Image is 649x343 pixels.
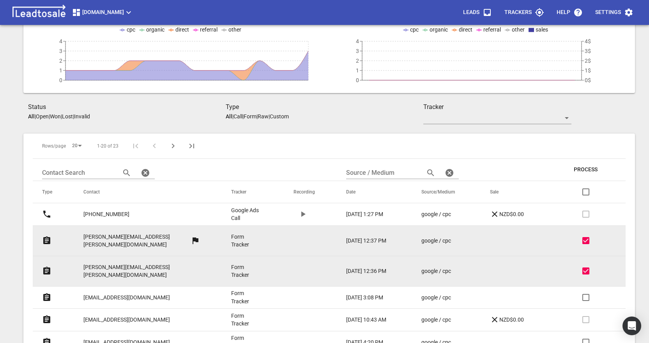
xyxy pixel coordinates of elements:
span: | [73,113,74,120]
span: | [232,113,233,120]
p: Google Ads Call [231,206,262,222]
th: Date [337,181,412,203]
span: Rows/page [42,143,66,150]
h3: Type [226,102,423,112]
a: [DATE] 10:43 AM [346,316,390,324]
a: [DATE] 3:08 PM [346,294,390,302]
span: | [269,113,270,120]
svg: Form [42,293,51,302]
a: [PERSON_NAME][EMAIL_ADDRESS][PERSON_NAME][DOMAIN_NAME] [83,258,200,285]
a: [PHONE_NUMBER] [83,205,129,224]
p: Settings [595,9,621,16]
span: | [49,113,50,120]
span: Process [574,166,598,174]
div: 20 [69,141,85,151]
p: [DATE] 12:36 PM [346,267,386,275]
span: organic [430,26,448,33]
span: 1-20 of 23 [97,143,118,150]
span: other [228,26,241,33]
p: Open [36,113,49,120]
a: [DATE] 1:27 PM [346,210,390,218]
tspan: 3 [356,48,359,54]
a: Form Tracker [231,289,262,305]
th: Type [33,181,74,203]
a: google / cpc [421,294,459,302]
p: Lost [62,113,73,120]
svg: Form [42,266,51,276]
a: Form Tracker [231,263,262,279]
tspan: 2 [59,58,62,64]
tspan: 3 [59,48,62,54]
span: | [256,113,258,120]
th: Recording [284,181,337,203]
tspan: 1 [59,67,62,74]
span: referral [483,26,501,33]
tspan: 2 [356,58,359,64]
svg: Call [42,209,51,219]
th: Tracker [222,181,284,203]
p: google / cpc [421,210,451,218]
p: Help [557,9,570,16]
p: NZD$0.00 [490,209,524,219]
th: Sale [481,181,558,203]
h3: Status [28,102,226,112]
a: Form Tracker [231,312,262,328]
a: google / cpc [421,237,459,245]
tspan: 0 [59,77,62,83]
img: logo [9,5,69,20]
tspan: 1 [356,67,359,74]
th: Source/Medium [412,181,481,203]
svg: Form [42,236,51,245]
span: sales [536,26,548,33]
p: [EMAIL_ADDRESS][DOMAIN_NAME] [83,316,170,324]
tspan: 0$ [585,77,591,83]
p: [PERSON_NAME][EMAIL_ADDRESS][PERSON_NAME][DOMAIN_NAME] [83,263,200,279]
p: google / cpc [421,237,451,245]
p: google / cpc [421,294,451,302]
a: google / cpc [421,316,459,324]
a: google / cpc [421,210,459,218]
span: referral [200,26,218,33]
p: Raw [258,113,269,120]
p: [PHONE_NUMBER] [83,210,129,218]
span: organic [146,26,164,33]
tspan: 4$ [585,38,591,44]
a: NZD$0.00 [490,209,536,219]
span: | [242,113,244,120]
span: cpc [410,26,419,33]
p: [DATE] 12:37 PM [346,237,386,245]
p: Call [233,113,242,120]
a: google / cpc [421,267,459,275]
tspan: 1$ [585,67,591,74]
tspan: 0 [356,77,359,83]
p: google / cpc [421,316,451,324]
button: Next Page [164,137,182,155]
tspan: 4 [59,38,62,44]
button: Process [568,163,604,177]
p: NZD$0.00 [490,315,524,324]
a: Form Tracker [231,233,262,249]
a: [DATE] 12:37 PM [346,237,390,245]
p: [EMAIL_ADDRESS][DOMAIN_NAME] [83,294,170,302]
p: [DATE] 10:43 AM [346,316,386,324]
th: Contact [74,181,222,203]
h3: Tracker [423,102,571,112]
p: [DATE] 3:08 PM [346,294,383,302]
p: Form [244,113,256,120]
a: [PERSON_NAME][EMAIL_ADDRESS][PERSON_NAME][DOMAIN_NAME] [83,227,191,254]
p: [DATE] 1:27 PM [346,210,383,218]
a: NZD$0.00 [490,315,536,324]
span: cpc [127,26,135,33]
tspan: 3$ [585,48,591,54]
aside: All [226,113,232,120]
p: google / cpc [421,267,451,275]
svg: More than one lead from this user [191,236,200,245]
a: [EMAIL_ADDRESS][DOMAIN_NAME] [83,288,170,307]
p: Leads [463,9,479,16]
p: Trackers [504,9,532,16]
div: Open Intercom Messenger [622,317,641,335]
